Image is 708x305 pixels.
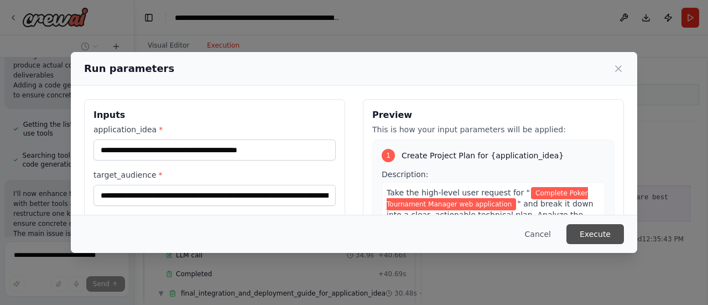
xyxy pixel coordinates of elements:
[387,188,530,197] span: Take the high-level user request for "
[566,224,624,244] button: Execute
[84,61,174,76] h2: Run parameters
[372,108,615,122] h3: Preview
[372,124,615,135] p: This is how your input parameters will be applied:
[387,187,588,210] span: Variable: application_idea
[516,224,560,244] button: Cancel
[382,170,428,179] span: Description:
[93,169,336,180] label: target_audience
[402,150,564,161] span: Create Project Plan for {application_idea}
[93,108,336,122] h3: Inputs
[382,149,395,162] div: 1
[93,124,336,135] label: application_idea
